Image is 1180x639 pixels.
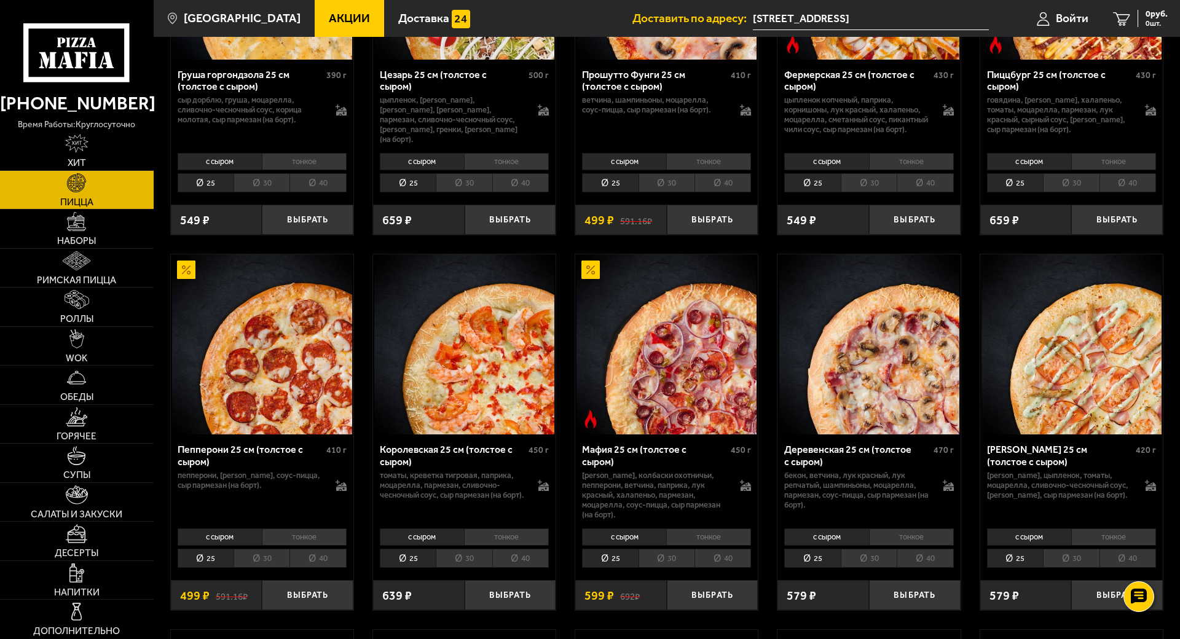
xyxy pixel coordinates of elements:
img: Акционный [581,261,600,279]
li: 40 [897,549,953,568]
span: Доставка [398,12,449,24]
span: Доставить по адресу: [632,12,753,24]
button: Выбрать [667,580,758,610]
li: 40 [1099,549,1156,568]
li: тонкое [464,528,549,546]
img: Мафия 25 см (толстое с сыром) [576,254,757,434]
span: 599 ₽ [584,589,614,602]
div: Королевская 25 см (толстое с сыром) [380,444,525,467]
button: Выбрать [465,580,556,610]
li: с сыром [582,153,666,170]
button: Выбрать [869,205,961,235]
li: тонкое [1071,153,1156,170]
li: 30 [234,173,289,192]
span: Напитки [54,587,100,597]
div: Прошутто Фунги 25 см (толстое с сыром) [582,69,728,92]
p: [PERSON_NAME], колбаски охотничьи, пепперони, ветчина, паприка, лук красный, халапеньо, пармезан,... [582,471,728,520]
span: 499 ₽ [584,214,614,226]
span: Десерты [55,548,98,558]
span: 579 ₽ [787,589,816,602]
p: говядина, [PERSON_NAME], халапеньо, томаты, моцарелла, пармезан, лук красный, сырный соус, [PERSO... [987,95,1133,135]
span: 450 г [731,445,751,455]
img: 15daf4d41897b9f0e9f617042186c801.svg [452,10,470,28]
img: Острое блюдо [581,410,600,428]
span: 430 г [1136,70,1156,80]
img: Чикен Ранч 25 см (толстое с сыром) [981,254,1162,434]
span: Супы [63,470,90,480]
span: Хит [68,158,86,168]
p: [PERSON_NAME], цыпленок, томаты, моцарелла, сливочно-чесночный соус, [PERSON_NAME], сыр пармезан ... [987,471,1133,500]
li: тонкое [869,528,954,546]
li: 25 [380,173,436,192]
p: томаты, креветка тигровая, паприка, моцарелла, пармезан, сливочно-чесночный соус, сыр пармезан (н... [380,471,525,500]
span: [GEOGRAPHIC_DATA] [184,12,301,24]
li: с сыром [178,528,262,546]
p: бекон, ветчина, лук красный, лук репчатый, шампиньоны, моцарелла, пармезан, соус-пицца, сыр парме... [784,471,930,510]
li: 25 [178,549,234,568]
button: Выбрать [869,580,961,610]
img: Пепперони 25 см (толстое с сыром) [172,254,352,434]
img: Королевская 25 см (толстое с сыром) [374,254,554,434]
li: с сыром [582,528,666,546]
button: Выбрать [262,205,353,235]
span: 0 руб. [1146,10,1168,18]
li: 40 [1099,173,1156,192]
span: 659 ₽ [382,214,412,226]
p: цыпленок копченый, паприка, корнишоны, лук красный, халапеньо, моцарелла, сметанный соус, пикантн... [784,95,930,135]
li: с сыром [380,528,464,546]
li: с сыром [380,153,464,170]
span: Обеды [60,392,93,402]
li: 25 [784,173,840,192]
div: Пепперони 25 см (толстое с сыром) [178,444,323,467]
li: 40 [289,173,346,192]
span: 470 г [934,445,954,455]
a: АкционныйПепперони 25 см (толстое с сыром) [171,254,353,434]
li: 40 [694,549,751,568]
span: 499 ₽ [180,589,210,602]
span: 410 г [326,445,347,455]
span: 549 ₽ [787,214,816,226]
span: Пицца [60,197,93,207]
div: Фермерская 25 см (толстое с сыром) [784,69,930,92]
span: Римская пицца [37,275,116,285]
span: 450 г [529,445,549,455]
span: Наборы [57,236,96,246]
span: 639 ₽ [382,589,412,602]
span: Санкт-Петербург, Альпийский переулок, 16 [753,7,989,30]
img: Острое блюдо [784,35,802,53]
span: Горячее [57,431,96,441]
li: 30 [436,173,492,192]
li: 30 [436,549,492,568]
li: 30 [1043,549,1099,568]
span: Акции [329,12,370,24]
li: 30 [841,549,897,568]
a: Чикен Ранч 25 см (толстое с сыром) [980,254,1163,434]
button: Выбрать [262,580,353,610]
span: 430 г [934,70,954,80]
li: 25 [987,549,1043,568]
li: тонкое [464,153,549,170]
li: 25 [582,173,638,192]
li: 25 [380,549,436,568]
li: 30 [1043,173,1099,192]
li: 40 [289,549,346,568]
s: 692 ₽ [620,589,640,602]
img: Деревенская 25 см (толстое с сыром) [779,254,959,434]
button: Выбрать [1071,205,1163,235]
li: 25 [987,173,1043,192]
li: 25 [784,549,840,568]
img: Острое блюдо [986,35,1005,53]
div: Деревенская 25 см (толстое с сыром) [784,444,930,467]
input: Ваш адрес доставки [753,7,989,30]
span: Салаты и закуски [31,509,122,519]
li: тонкое [666,528,751,546]
span: 410 г [731,70,751,80]
li: тонкое [262,153,347,170]
span: 549 ₽ [180,214,210,226]
a: АкционныйОстрое блюдоМафия 25 см (толстое с сыром) [575,254,758,434]
li: 30 [639,173,694,192]
li: 40 [492,173,549,192]
p: сыр дорблю, груша, моцарелла, сливочно-чесночный соус, корица молотая, сыр пармезан (на борт). [178,95,323,125]
li: тонкое [666,153,751,170]
li: с сыром [178,153,262,170]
